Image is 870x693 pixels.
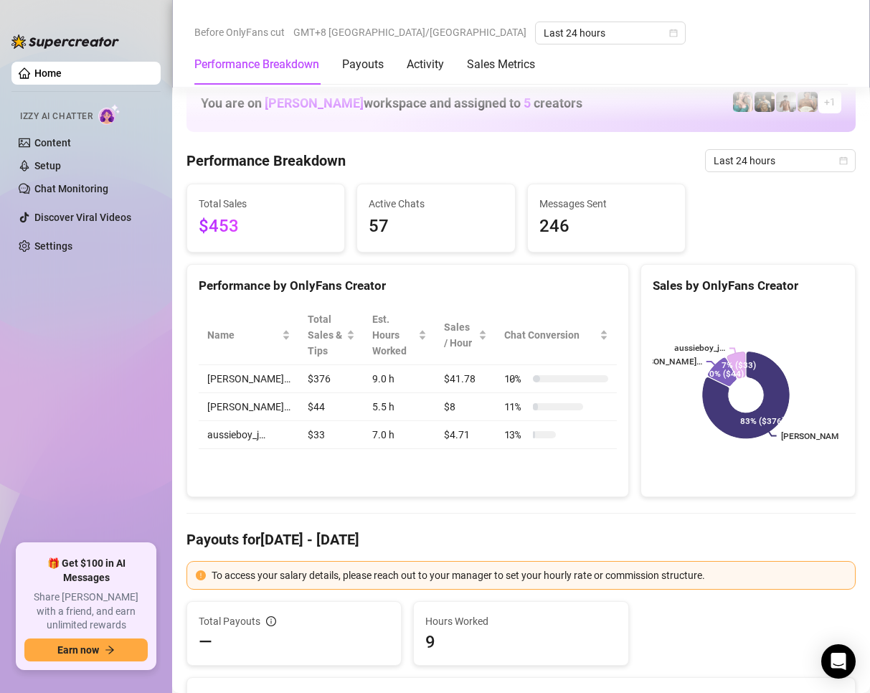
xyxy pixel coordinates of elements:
[630,357,702,367] text: [PERSON_NAME]…
[34,183,108,194] a: Chat Monitoring
[34,212,131,223] a: Discover Viral Videos
[776,92,796,112] img: aussieboy_j
[539,213,673,240] span: 246
[369,196,503,212] span: Active Chats
[201,95,582,111] h1: You are on workspace and assigned to creators
[207,327,279,343] span: Name
[821,644,856,679] div: Open Intercom Messenger
[407,56,444,73] div: Activity
[24,590,148,633] span: Share [PERSON_NAME] with a friend, and earn unlimited rewards
[342,56,384,73] div: Payouts
[199,276,617,296] div: Performance by OnlyFans Creator
[425,631,616,654] span: 9
[24,638,148,661] button: Earn nowarrow-right
[496,306,617,365] th: Chat Conversion
[299,393,364,421] td: $44
[299,421,364,449] td: $33
[105,645,115,655] span: arrow-right
[186,151,346,171] h4: Performance Breakdown
[196,570,206,580] span: exclamation-circle
[299,365,364,393] td: $376
[24,557,148,585] span: 🎁 Get $100 in AI Messages
[199,306,299,365] th: Name
[364,421,435,449] td: 7.0 h
[199,365,299,393] td: [PERSON_NAME]…
[212,567,846,583] div: To access your salary details, please reach out to your manager to set your hourly rate or commis...
[653,276,843,296] div: Sales by OnlyFans Creator
[11,34,119,49] img: logo-BBDzfeDw.svg
[824,94,836,110] span: + 1
[194,22,285,43] span: Before OnlyFans cut
[34,160,61,171] a: Setup
[364,393,435,421] td: 5.5 h
[98,104,120,125] img: AI Chatter
[199,196,333,212] span: Total Sales
[34,137,71,148] a: Content
[293,22,526,43] span: GMT+8 [GEOGRAPHIC_DATA]/[GEOGRAPHIC_DATA]
[669,29,678,37] span: calendar
[435,421,495,449] td: $4.71
[199,421,299,449] td: aussieboy_j…
[504,371,527,387] span: 10 %
[299,306,364,365] th: Total Sales & Tips
[733,92,753,112] img: Zaddy
[839,156,848,165] span: calendar
[425,613,616,629] span: Hours Worked
[504,427,527,443] span: 13 %
[467,56,535,73] div: Sales Metrics
[186,529,856,550] h4: Payouts for [DATE] - [DATE]
[435,365,495,393] td: $41.78
[199,631,212,654] span: —
[199,213,333,240] span: $453
[34,67,62,79] a: Home
[266,616,276,626] span: info-circle
[364,365,435,393] td: 9.0 h
[20,110,93,123] span: Izzy AI Chatter
[544,22,677,44] span: Last 24 hours
[714,150,847,171] span: Last 24 hours
[435,306,495,365] th: Sales / Hour
[524,95,531,110] span: 5
[194,56,319,73] div: Performance Breakdown
[674,344,725,354] text: aussieboy_j…
[539,196,673,212] span: Messages Sent
[798,92,818,112] img: Aussieboy_jfree
[755,92,775,112] img: Tony
[199,393,299,421] td: [PERSON_NAME]…
[34,240,72,252] a: Settings
[199,613,260,629] span: Total Payouts
[504,327,597,343] span: Chat Conversion
[504,399,527,415] span: 11 %
[444,319,475,351] span: Sales / Hour
[57,644,99,656] span: Earn now
[265,95,364,110] span: [PERSON_NAME]
[435,393,495,421] td: $8
[369,213,503,240] span: 57
[308,311,344,359] span: Total Sales & Tips
[372,311,415,359] div: Est. Hours Worked
[781,431,853,441] text: [PERSON_NAME]…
